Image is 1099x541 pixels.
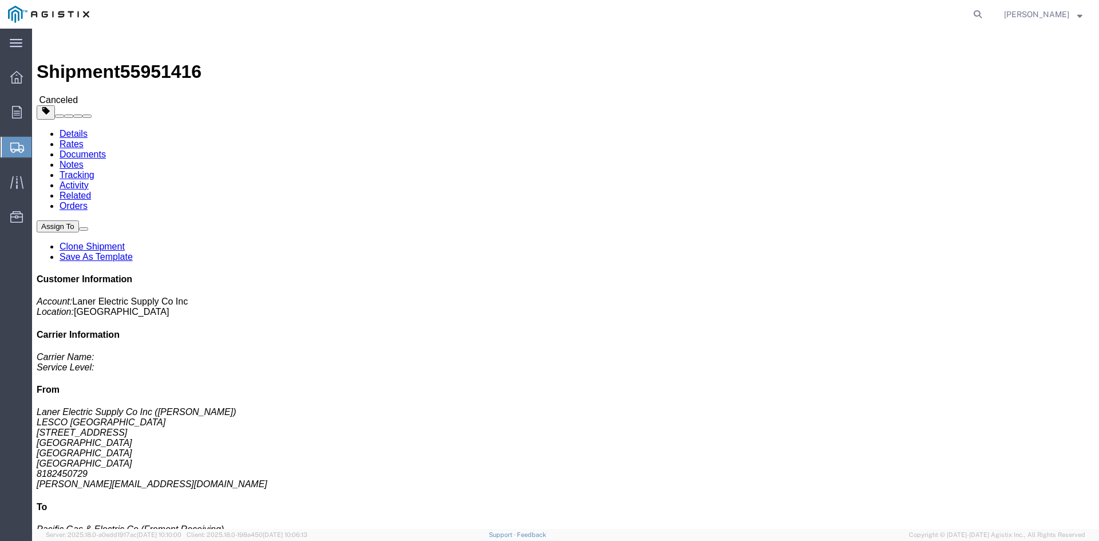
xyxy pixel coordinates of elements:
[46,531,181,538] span: Server: 2025.18.0-a0edd1917ac
[263,531,307,538] span: [DATE] 10:06:13
[1004,8,1069,21] span: James Laner
[909,530,1085,540] span: Copyright © [DATE]-[DATE] Agistix Inc., All Rights Reserved
[137,531,181,538] span: [DATE] 10:10:00
[1003,7,1083,21] button: [PERSON_NAME]
[32,29,1099,529] iframe: FS Legacy Container
[517,531,546,538] a: Feedback
[187,531,307,538] span: Client: 2025.18.0-198a450
[8,6,89,23] img: logo
[489,531,517,538] a: Support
